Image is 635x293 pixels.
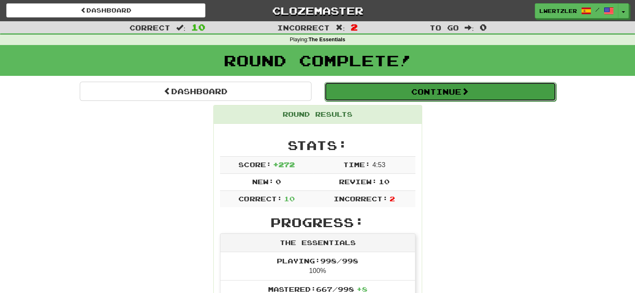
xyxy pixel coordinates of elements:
span: : [465,24,474,31]
div: Round Results [214,105,422,124]
span: + 8 [357,285,367,293]
h2: Stats: [220,138,415,152]
a: lwertzler / [535,3,618,18]
span: Incorrect: [334,195,388,203]
div: The Essentials [220,234,415,252]
a: Dashboard [80,82,311,101]
span: Score: [238,160,271,168]
span: 10 [379,178,390,185]
span: 2 [351,22,358,32]
span: Time: [343,160,370,168]
span: Playing: 998 / 998 [277,257,358,265]
span: 10 [284,195,295,203]
span: lwertzler [539,7,577,15]
li: 100% [220,252,415,280]
a: Dashboard [6,3,205,18]
span: 0 [480,22,487,32]
h2: Progress: [220,215,415,229]
span: 2 [390,195,395,203]
span: 10 [191,22,205,32]
span: 4 : 53 [372,161,385,168]
span: : [176,24,185,31]
a: Clozemaster [218,3,417,18]
span: Correct [129,23,170,32]
span: : [336,24,345,31]
span: Incorrect [277,23,330,32]
span: Correct: [238,195,282,203]
span: To go [430,23,459,32]
strong: The Essentials [309,37,345,43]
span: Mastered: 667 / 998 [268,285,367,293]
h1: Round Complete! [3,52,632,69]
span: New: [252,178,274,185]
span: Review: [339,178,377,185]
span: 0 [276,178,281,185]
span: + 272 [273,160,295,168]
button: Continue [324,82,556,101]
span: / [595,7,600,13]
